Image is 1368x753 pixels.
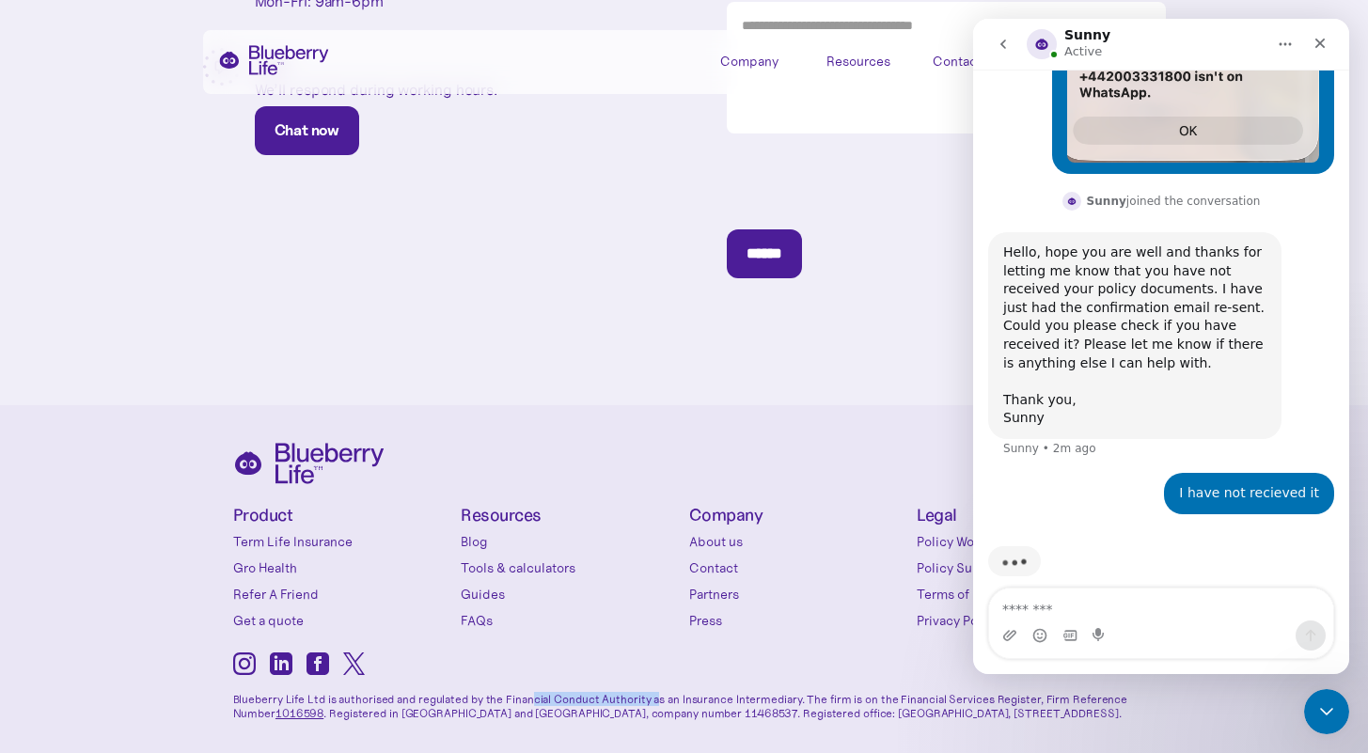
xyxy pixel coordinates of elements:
a: Get a quote [233,611,452,630]
a: Privacy Policy [917,611,1136,630]
a: Guides [461,585,680,604]
div: Chat now [275,121,339,140]
h4: Resources [461,507,680,525]
a: FAQs [461,611,680,630]
div: Contact [933,54,982,70]
iframe: reCAPTCHA [727,149,1013,222]
a: Gro Health [233,558,452,577]
a: home [218,45,329,75]
a: Press [689,611,908,630]
iframe: Intercom live chat [973,19,1349,674]
a: Contact [689,558,908,577]
div: Resources [826,54,890,70]
h4: Legal [917,507,1136,525]
a: Contact [933,45,1017,76]
a: Term Life Insurance [233,532,452,551]
h4: Product [233,507,452,525]
div: Company [720,45,805,76]
a: Policy Summary [917,558,1136,577]
a: Blog [461,532,680,551]
a: Tools & calculators [461,558,680,577]
a: Terms of Business [917,585,1136,604]
iframe: Intercom live chat [1304,689,1349,734]
a: About us [689,532,908,551]
a: Chat now [255,106,359,155]
a: Policy Wording [917,532,1136,551]
div: Resources [826,45,911,76]
p: Blueberry Life Ltd is authorised and regulated by the Financial Conduct Authority as an Insurance... [233,680,1136,720]
a: Partners [689,585,908,604]
a: Refer A Friend [233,585,452,604]
h4: Company [689,507,908,525]
a: 1016598 [275,706,323,720]
div: Company [720,54,778,70]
